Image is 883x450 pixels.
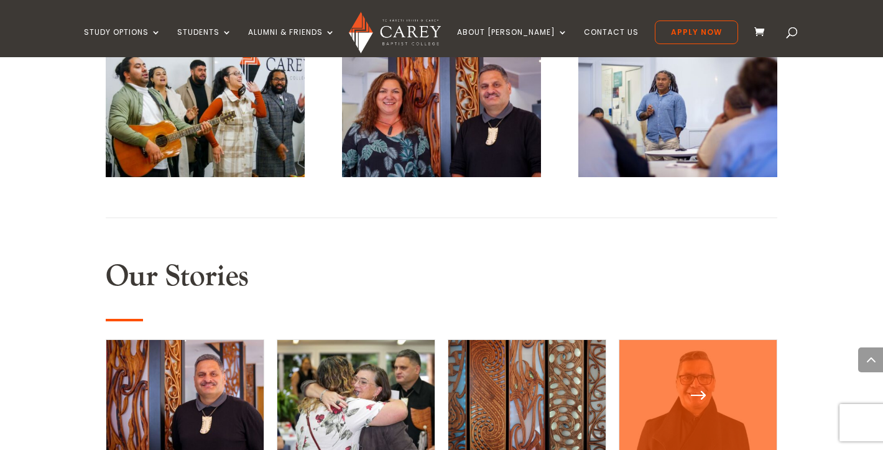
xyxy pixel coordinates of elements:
[349,12,440,53] img: Carey Baptist College
[655,21,738,44] a: Apply Now
[457,28,568,57] a: About [PERSON_NAME]
[248,28,335,57] a: Alumni & Friends
[84,28,161,57] a: Study Options
[578,44,777,177] img: Māori at Carey
[177,28,232,57] a: Students
[342,44,541,177] img: Māori at Carey
[106,259,777,301] h2: Our Stories
[584,28,639,57] a: Contact Us
[106,44,305,177] img: Māori at Carey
